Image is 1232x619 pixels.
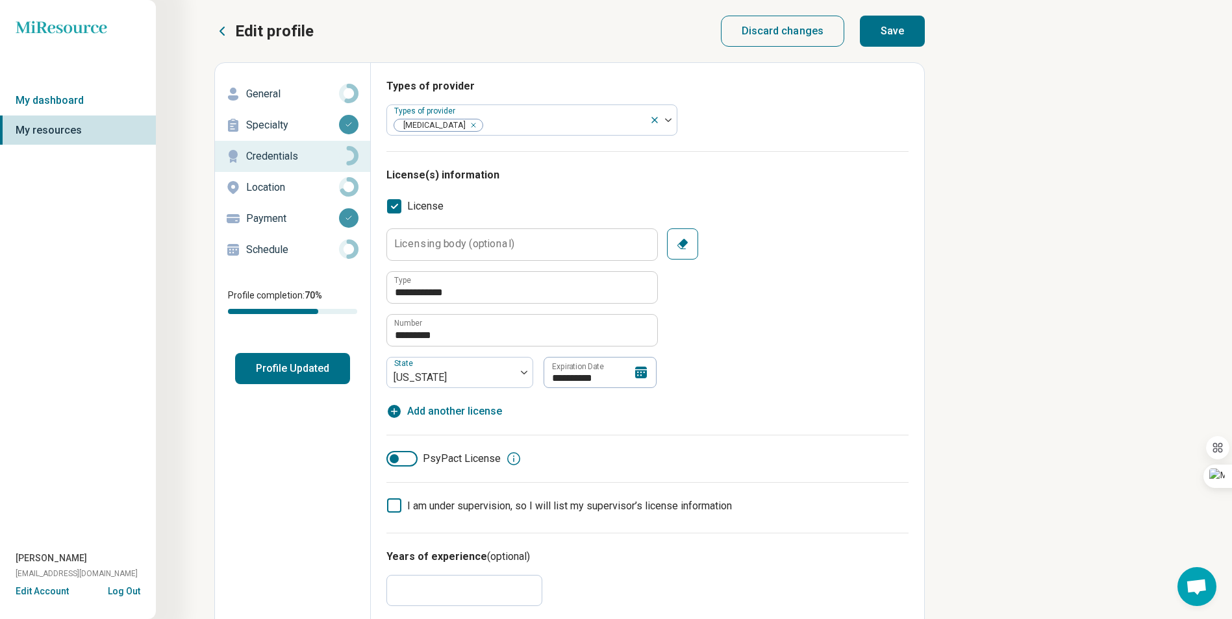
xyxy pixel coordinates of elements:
[108,585,140,595] button: Log Out
[387,272,657,303] input: credential.licenses.0.name
[235,21,314,42] p: Edit profile
[16,552,87,565] span: [PERSON_NAME]
[215,172,370,203] a: Location
[246,180,339,195] p: Location
[246,149,339,164] p: Credentials
[394,319,422,327] label: Number
[215,79,370,110] a: General
[386,451,501,467] label: PsyPact License
[394,106,458,115] label: Types of provider
[215,234,370,265] a: Schedule
[246,211,339,226] p: Payment
[407,404,502,419] span: Add another license
[386,167,909,183] h3: License(s) information
[386,404,502,419] button: Add another license
[386,79,909,94] h3: Types of provider
[487,550,530,563] span: (optional)
[246,242,339,258] p: Schedule
[215,203,370,234] a: Payment
[16,585,69,598] button: Edit Account
[407,500,732,512] span: I am under supervision, so I will list my supervisor’s license information
[246,86,339,102] p: General
[386,549,909,564] h3: Years of experience
[215,141,370,172] a: Credentials
[246,117,339,133] p: Specialty
[1177,567,1216,606] div: Open chat
[394,359,416,368] label: State
[215,281,370,322] div: Profile completion:
[394,239,514,249] label: Licensing body (optional)
[214,21,314,42] button: Edit profile
[721,16,845,47] button: Discard changes
[235,353,350,384] button: Profile Updated
[215,110,370,141] a: Specialty
[394,119,470,132] span: [MEDICAL_DATA]
[305,290,322,300] span: 70 %
[407,199,444,214] span: License
[394,276,411,284] label: Type
[228,309,357,314] div: Profile completion
[16,568,138,579] span: [EMAIL_ADDRESS][DOMAIN_NAME]
[860,16,925,47] button: Save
